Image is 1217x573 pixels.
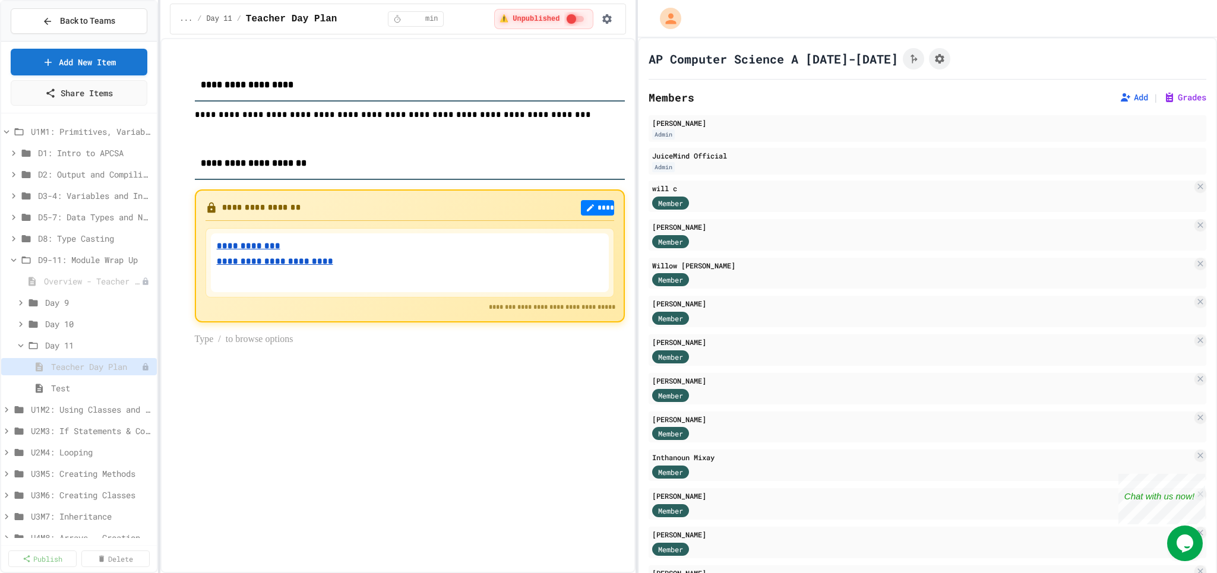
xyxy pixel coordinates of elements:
span: Member [658,274,683,285]
span: U2M4: Looping [31,446,152,458]
div: [PERSON_NAME] [652,375,1192,386]
span: Back to Teams [60,15,115,27]
span: U1M1: Primitives, Variables, Basic I/O [31,125,152,138]
div: [PERSON_NAME] [652,490,1192,501]
div: Unpublished [141,277,150,286]
span: Teacher Day Plan [246,12,337,26]
div: [PERSON_NAME] [652,529,1192,540]
div: Admin [652,129,675,140]
span: Member [658,313,683,324]
span: / [237,14,241,24]
a: Delete [81,550,150,567]
div: Unpublished [141,363,150,371]
div: [PERSON_NAME] [652,118,1203,128]
span: Member [658,467,683,477]
iframe: chat widget [1118,474,1205,524]
span: Day 10 [45,318,152,330]
span: Day 9 [45,296,152,309]
span: U2M3: If Statements & Control Flow [31,425,152,437]
span: D9-11: Module Wrap Up [38,254,152,266]
a: Add New Item [11,49,147,75]
button: Click to see fork details [903,48,924,69]
span: Member [658,505,683,516]
div: Willow [PERSON_NAME] [652,260,1192,271]
h2: Members [649,89,694,106]
button: Back to Teams [11,8,147,34]
div: [PERSON_NAME] [652,414,1192,425]
div: My Account [647,5,684,32]
div: [PERSON_NAME] [652,221,1192,232]
span: Member [658,236,683,247]
span: Day 11 [206,14,232,24]
button: Assignment Settings [929,48,950,69]
iframe: chat widget [1167,525,1205,561]
span: ⚠️ Unpublished [500,14,559,24]
span: / [197,14,201,24]
span: U4M8: Arrays - Creation, Access & Traversal [31,531,152,544]
div: Admin [652,162,675,172]
a: Publish [8,550,77,567]
span: D8: Type Casting [38,232,152,245]
span: Member [658,352,683,362]
div: Inthanoun Mixay [652,452,1192,463]
span: min [425,14,438,24]
button: Grades [1164,91,1206,103]
button: Add [1120,91,1148,103]
div: ⚠️ Students cannot see this content! Click the toggle to publish it and make it visible to your c... [494,9,593,29]
span: D2: Output and Compiling Code [38,168,152,181]
span: | [1153,90,1159,105]
span: ... [180,14,193,24]
span: Member [658,390,683,401]
span: Day 11 [45,339,152,352]
span: U1M2: Using Classes and Objects [31,403,152,416]
span: Teacher Day Plan [51,360,141,373]
span: Overview - Teacher Only [44,275,141,287]
span: D3-4: Variables and Input [38,189,152,202]
div: JuiceMind Official [652,150,1203,161]
span: D1: Intro to APCSA [38,147,152,159]
span: Member [658,544,683,555]
span: Test [51,382,152,394]
span: U3M7: Inheritance [31,510,152,523]
span: Member [658,198,683,208]
div: will c [652,183,1192,194]
h1: AP Computer Science A [DATE]-[DATE] [649,50,898,67]
span: D5-7: Data Types and Number Calculations [38,211,152,223]
span: U3M5: Creating Methods [31,467,152,480]
span: Member [658,428,683,439]
span: U3M6: Creating Classes [31,489,152,501]
div: [PERSON_NAME] [652,298,1192,309]
a: Share Items [11,80,147,106]
div: [PERSON_NAME] [652,337,1192,347]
